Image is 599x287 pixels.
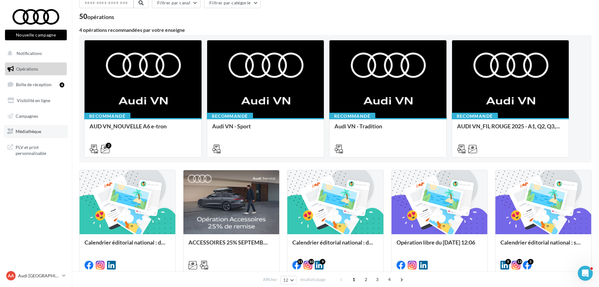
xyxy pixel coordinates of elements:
[4,47,66,60] button: Notifications
[361,275,371,285] span: 2
[207,113,253,120] div: Recommandé
[106,143,111,148] div: 2
[500,239,586,252] div: Calendrier éditorial national : semaine du 25.08 au 31.08
[85,239,170,252] div: Calendrier éditorial national : du 02.09 au 09.09
[334,123,441,136] div: Audi VN - Tradition
[292,239,378,252] div: Calendrier éditorial national : du 02.09 au 09.09
[505,259,511,265] div: 5
[17,51,42,56] span: Notifications
[349,275,359,285] span: 1
[84,113,130,120] div: Recommandé
[18,273,60,279] p: Audi [GEOGRAPHIC_DATA]
[4,141,68,159] a: PLV et print personnalisable
[309,259,314,265] div: 10
[188,239,274,252] div: ACCESSOIRES 25% SEPTEMBRE - AUDI SERVICE
[397,239,482,252] div: Opération libre du [DATE] 12:06
[4,62,68,76] a: Opérations
[320,259,325,265] div: 9
[517,259,522,265] div: 13
[90,123,197,136] div: AUD VN_NOUVELLE A6 e-tron
[87,14,114,20] div: opérations
[4,125,68,138] a: Médiathèque
[5,270,67,282] a: AA Audi [GEOGRAPHIC_DATA]
[4,78,68,91] a: Boîte de réception4
[16,129,41,134] span: Médiathèque
[5,30,67,40] button: Nouvelle campagne
[578,266,593,281] iframe: Intercom live chat
[8,273,14,279] span: AA
[16,113,38,118] span: Campagnes
[384,275,394,285] span: 4
[297,259,303,265] div: 11
[452,113,498,120] div: Recommandé
[263,277,277,283] span: Afficher
[283,278,289,283] span: 12
[212,123,319,136] div: Audi VN - Sport
[457,123,564,136] div: AUDI VN_FIL ROUGE 2025 - A1, Q2, Q3, Q5 et Q4 e-tron
[300,277,326,283] span: résultats/page
[329,113,375,120] div: Recommandé
[79,27,592,32] div: 4 opérations recommandées par votre enseigne
[16,143,64,156] span: PLV et print personnalisable
[16,82,51,87] span: Boîte de réception
[16,66,38,72] span: Opérations
[372,275,382,285] span: 3
[280,276,296,285] button: 12
[17,98,50,103] span: Visibilité en ligne
[4,94,68,107] a: Visibilité en ligne
[60,82,64,87] div: 4
[79,13,114,20] div: 50
[528,259,533,265] div: 5
[4,110,68,123] a: Campagnes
